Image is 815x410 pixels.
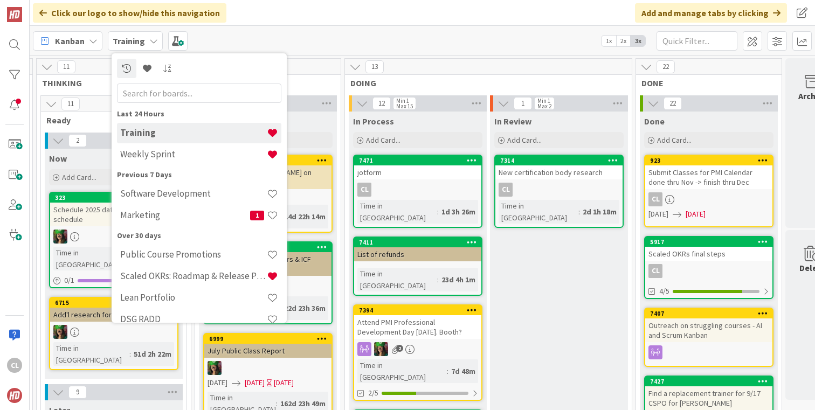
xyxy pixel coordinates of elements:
div: 7314New certification body research [495,156,623,179]
a: 7471jotformCLTime in [GEOGRAPHIC_DATA]:1d 3h 26m [353,155,482,228]
a: 7411List of refundsTime in [GEOGRAPHIC_DATA]:23d 4h 1m [353,237,482,296]
span: : [129,348,131,360]
img: Visit kanbanzone.com [7,7,22,22]
span: 22 [664,97,682,110]
span: 13 [365,60,384,73]
a: 5917Scaled OKRs final stepsCL4/5 [644,236,773,299]
div: Time in [GEOGRAPHIC_DATA] [53,342,129,366]
div: New certification body research [495,165,623,179]
span: 2x [616,36,631,46]
div: Submit Classes for PMI Calendar done thru Nov -> finish thru Dec [645,165,772,189]
img: SL [53,230,67,244]
div: 14d 22h 14m [281,211,328,223]
span: 1 [514,97,532,110]
a: 7314New certification body researchCLTime in [GEOGRAPHIC_DATA]:2d 1h 18m [494,155,624,228]
div: 7314 [500,157,623,164]
span: THINKING [42,78,177,88]
div: 323 [50,193,177,203]
span: In Process [353,116,394,127]
div: 5917 [650,238,772,246]
div: 7314 [495,156,623,165]
div: 7411List of refunds [354,238,481,261]
h4: Training [120,127,267,138]
span: 9 [68,386,87,399]
div: 7427Find a replacement trainer for 9/17 CSPO for [PERSON_NAME] [645,377,772,410]
span: Add Card... [657,135,692,145]
div: Time in [GEOGRAPHIC_DATA] [357,268,437,291]
span: 2 [396,345,403,352]
span: 1x [602,36,616,46]
div: 7394 [359,307,481,314]
div: 7411 [359,239,481,246]
b: Training [113,36,145,46]
img: SL [208,361,222,375]
span: : [578,206,580,218]
span: 12 [372,97,391,110]
div: Over 30 days [117,230,281,241]
div: CL [357,183,371,197]
div: Schedule 2025 dates: Need to schedule [50,203,177,226]
div: CL [499,183,513,197]
a: 323Schedule 2025 dates: Need to scheduleSLTime in [GEOGRAPHIC_DATA]:492d 22h 2m0/1 [49,192,178,288]
div: jotform [354,165,481,179]
div: CL [7,358,22,373]
div: CL [648,192,662,206]
div: Attend PMI Professional Development Day [DATE]. Booth? [354,315,481,339]
div: Time in [GEOGRAPHIC_DATA] [357,200,437,224]
h4: Marketing [120,210,250,220]
a: 7407Outreach on struggling courses - AI and Scrum Kanban [644,308,773,367]
span: Add Card... [366,135,400,145]
div: 5917Scaled OKRs final steps [645,237,772,261]
div: Time in [GEOGRAPHIC_DATA] [53,247,126,270]
div: 7407 [650,310,772,317]
div: Max 2 [537,103,551,109]
span: Kanban [55,34,85,47]
div: CL [354,183,481,197]
span: 0 / 1 [64,275,74,286]
div: Time in [GEOGRAPHIC_DATA] [357,359,447,383]
span: Done [644,116,665,127]
div: Find a replacement trainer for 9/17 CSPO for [PERSON_NAME] [645,386,772,410]
div: Last 24 Hours [117,108,281,120]
div: 7394 [354,305,481,315]
div: 7427 [645,377,772,386]
span: 3x [631,36,645,46]
h4: Software Development [120,188,267,199]
div: SL [50,230,177,244]
span: DOING [350,78,618,88]
div: July Public Class Report [204,344,331,358]
div: 51d 2h 22m [131,348,174,360]
span: Ready [46,115,173,126]
div: 6715 [50,298,177,308]
div: 7407 [645,309,772,318]
div: 323 [55,194,177,201]
div: CL [645,192,772,206]
div: 6999July Public Class Report [204,334,331,358]
span: 2 [68,134,87,147]
div: 7407Outreach on struggling courses - AI and Scrum Kanban [645,309,772,342]
div: SL [50,325,177,339]
div: 7471 [354,156,481,165]
div: Add'l research for Meetups [50,308,177,322]
div: 923 [650,157,772,164]
div: Click our logo to show/hide this navigation [33,3,226,23]
div: 23d 4h 1m [439,274,478,286]
span: 11 [61,98,80,110]
h4: Scaled OKRs: Roadmap & Release Plan [120,270,267,281]
div: 7471jotform [354,156,481,179]
div: 7471 [359,157,481,164]
div: 5917 [645,237,772,247]
div: Max 15 [396,103,413,109]
span: DONE [641,78,768,88]
div: 6999 [209,335,331,343]
div: 923 [645,156,772,165]
span: : [447,365,448,377]
span: : [437,206,439,218]
div: 6715 [55,299,177,307]
a: 923Submit Classes for PMI Calendar done thru Nov -> finish thru DecCL[DATE][DATE] [644,155,773,227]
div: SL [354,342,481,356]
span: 1 [250,211,264,220]
img: SL [374,342,388,356]
div: 323Schedule 2025 dates: Need to schedule [50,193,177,226]
div: 6999 [204,334,331,344]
